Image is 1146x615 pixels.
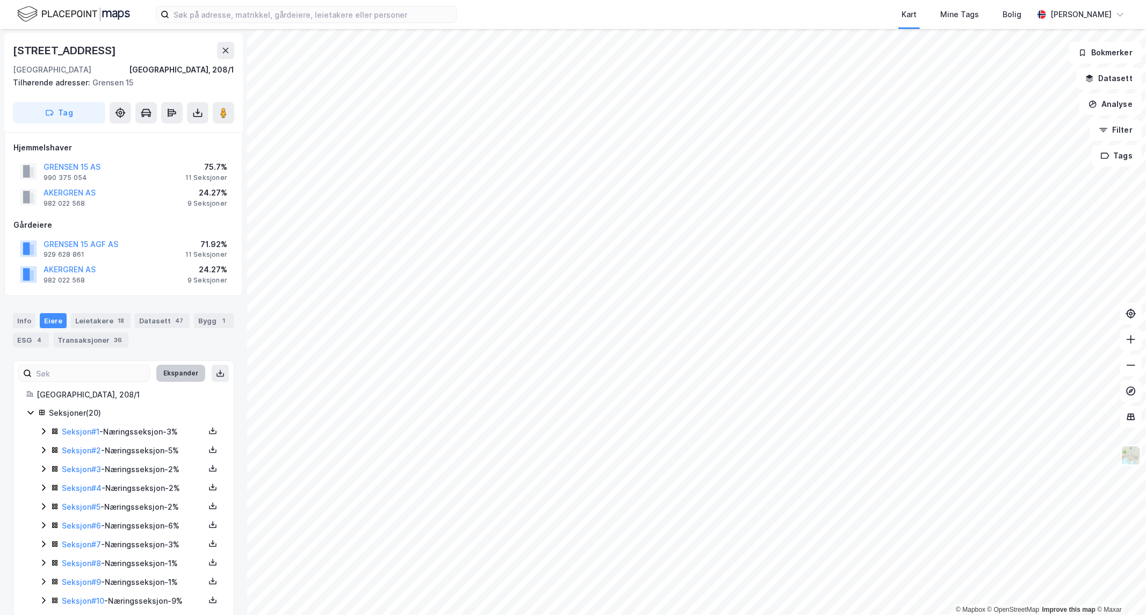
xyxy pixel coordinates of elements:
[17,5,130,24] img: logo.f888ab2527a4732fd821a326f86c7f29.svg
[40,313,67,328] div: Eiere
[185,161,227,173] div: 75.7%
[62,463,205,476] div: - Næringsseksjon - 2%
[1003,8,1021,21] div: Bolig
[1092,563,1146,615] iframe: Chat Widget
[956,606,985,613] a: Mapbox
[62,595,205,607] div: - Næringsseksjon - 9%
[44,250,84,259] div: 929 628 861
[62,483,102,493] a: Seksjon#4
[13,42,118,59] div: [STREET_ADDRESS]
[116,315,126,326] div: 18
[185,238,227,251] div: 71.92%
[44,276,85,285] div: 982 022 568
[188,263,227,276] div: 24.27%
[1069,42,1142,63] button: Bokmerker
[62,425,205,438] div: - Næringsseksjon - 3%
[173,315,185,326] div: 47
[13,63,91,76] div: [GEOGRAPHIC_DATA]
[185,250,227,259] div: 11 Seksjoner
[13,219,234,231] div: Gårdeiere
[62,519,205,532] div: - Næringsseksjon - 6%
[62,501,205,513] div: - Næringsseksjon - 2%
[1079,93,1142,115] button: Analyse
[62,465,101,474] a: Seksjon#3
[32,365,149,381] input: Søk
[1090,119,1142,141] button: Filter
[188,199,227,208] div: 9 Seksjoner
[49,407,221,419] div: Seksjoner ( 20 )
[62,577,101,587] a: Seksjon#9
[940,8,979,21] div: Mine Tags
[13,313,35,328] div: Info
[62,559,101,568] a: Seksjon#8
[13,78,92,87] span: Tilhørende adresser:
[988,606,1040,613] a: OpenStreetMap
[1076,68,1142,89] button: Datasett
[44,173,87,182] div: 990 375 054
[62,427,99,436] a: Seksjon#1
[185,173,227,182] div: 11 Seksjoner
[13,332,49,348] div: ESG
[902,8,917,21] div: Kart
[71,313,131,328] div: Leietakere
[62,596,104,605] a: Seksjon#10
[62,538,205,551] div: - Næringsseksjon - 3%
[62,521,101,530] a: Seksjon#6
[62,444,205,457] div: - Næringsseksjon - 5%
[188,186,227,199] div: 24.27%
[1121,445,1141,466] img: Z
[1092,563,1146,615] div: Kontrollprogram for chat
[1092,145,1142,167] button: Tags
[169,6,456,23] input: Søk på adresse, matrikkel, gårdeiere, leietakere eller personer
[37,388,221,401] div: [GEOGRAPHIC_DATA], 208/1
[62,540,101,549] a: Seksjon#7
[13,102,105,124] button: Tag
[62,502,100,511] a: Seksjon#5
[129,63,234,76] div: [GEOGRAPHIC_DATA], 208/1
[62,482,205,495] div: - Næringsseksjon - 2%
[34,335,45,345] div: 4
[53,332,128,348] div: Transaksjoner
[188,276,227,285] div: 9 Seksjoner
[1042,606,1095,613] a: Improve this map
[13,76,226,89] div: Grensen 15
[44,199,85,208] div: 982 022 568
[1050,8,1112,21] div: [PERSON_NAME]
[62,557,205,570] div: - Næringsseksjon - 1%
[62,446,101,455] a: Seksjon#2
[62,576,205,589] div: - Næringsseksjon - 1%
[13,141,234,154] div: Hjemmelshaver
[194,313,234,328] div: Bygg
[219,315,229,326] div: 1
[112,335,124,345] div: 36
[135,313,190,328] div: Datasett
[156,365,205,382] button: Ekspander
